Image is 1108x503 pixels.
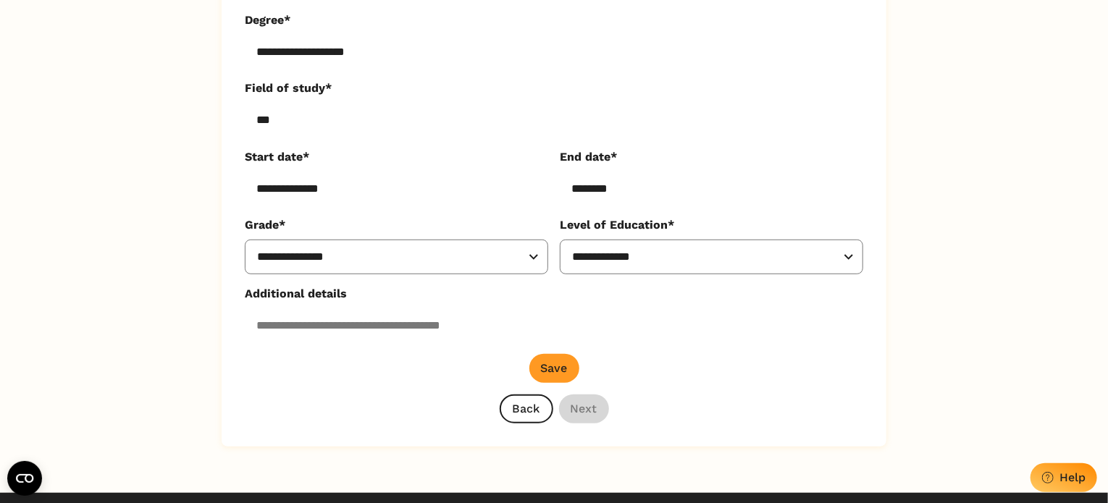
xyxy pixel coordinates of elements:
[500,394,553,423] button: Back
[560,217,852,233] label: Level of Education*
[245,80,852,96] label: Field of study*
[245,286,852,302] label: Additional details
[513,402,540,415] div: Back
[7,461,42,496] button: Open CMP widget
[560,149,852,165] label: End date*
[1059,470,1086,484] div: Help
[245,217,537,233] label: Grade*
[529,354,579,383] button: Save
[1031,463,1097,492] button: Help
[245,149,537,165] label: Start date*
[245,12,852,28] label: Degree*
[541,361,568,375] div: Save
